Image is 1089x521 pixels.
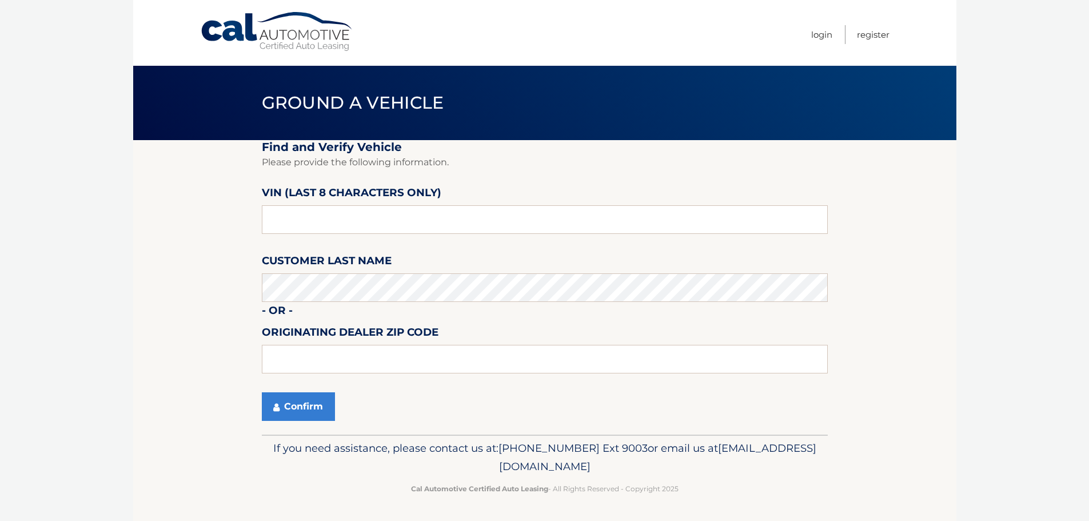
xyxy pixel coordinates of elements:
[411,484,548,493] strong: Cal Automotive Certified Auto Leasing
[262,252,392,273] label: Customer Last Name
[262,392,335,421] button: Confirm
[857,25,889,44] a: Register
[262,92,444,113] span: Ground a Vehicle
[269,483,820,495] p: - All Rights Reserved - Copyright 2025
[262,302,293,323] label: - or -
[262,154,828,170] p: Please provide the following information.
[811,25,832,44] a: Login
[262,184,441,205] label: VIN (last 8 characters only)
[262,324,438,345] label: Originating Dealer Zip Code
[262,140,828,154] h2: Find and Verify Vehicle
[200,11,354,52] a: Cal Automotive
[269,439,820,476] p: If you need assistance, please contact us at: or email us at
[498,442,648,455] span: [PHONE_NUMBER] Ext 9003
